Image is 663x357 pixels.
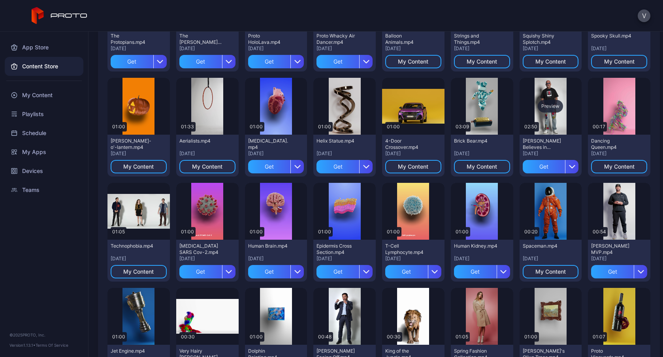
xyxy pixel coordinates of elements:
div: [DATE] [591,256,647,262]
div: [DATE] [248,256,304,262]
div: My Content [467,58,497,65]
div: T-Cell Lymphocyte.mp4 [385,243,429,256]
div: Helix Statue.mp4 [316,138,360,144]
div: My Content [192,163,222,170]
a: Content Store [5,57,83,76]
button: Get [316,55,373,68]
div: [DATE] [248,150,304,157]
a: Schedule [5,124,83,143]
div: [DATE] [591,45,647,52]
a: My Apps [5,143,83,162]
div: My Content [535,58,566,65]
div: Get [179,265,222,278]
button: My Content [591,55,647,68]
div: [DATE] [316,256,373,262]
a: Playlists [5,105,83,124]
div: [DATE] [523,256,579,262]
button: Get [591,265,647,278]
a: Terms Of Service [36,343,68,348]
a: App Store [5,38,83,57]
button: Get [248,55,304,68]
div: 4-Door Crossover.mp4 [385,138,429,150]
div: Brick Bear.mp4 [454,138,497,144]
div: The Protopians.mp4 [111,33,154,45]
div: Human Heart.mp4 [248,138,292,150]
div: Get [316,55,359,68]
div: Human Brain.mp4 [248,243,292,249]
div: [DATE] [111,150,167,157]
div: My Content [123,163,154,170]
button: Get [523,160,579,173]
div: My Content [604,163,635,170]
div: Howie Mandel Believes in Proto.mp4 [523,138,566,150]
div: Aerialists.mp4 [179,138,223,144]
div: Get [248,265,291,278]
button: Get [248,265,304,278]
button: My Content [111,265,167,278]
div: My Content [123,269,154,275]
button: My Content [454,55,510,68]
button: My Content [385,55,441,68]
div: Covid-19 SARS Cov-2.mp4 [179,243,223,256]
button: Get [316,265,373,278]
div: My Content [604,58,635,65]
div: [DATE] [111,45,167,52]
div: Get [111,55,153,68]
button: Get [248,160,304,173]
div: Albert Pujols MVP.mp4 [591,243,635,256]
button: Get [316,160,373,173]
a: My Content [5,86,83,105]
div: My Content [398,163,428,170]
div: Preview [538,100,563,113]
button: Get [179,265,235,278]
button: My Content [179,160,235,173]
button: Get [179,55,235,68]
button: My Content [111,160,167,173]
a: Devices [5,162,83,180]
button: My Content [454,160,510,173]
div: [DATE] [385,256,441,262]
a: Teams [5,180,83,199]
button: Get [111,55,167,68]
div: Squishy Shiny Splotch.mp4 [523,33,566,45]
div: [DATE] [385,150,441,157]
div: [DATE] [111,256,167,262]
div: Get [248,160,291,173]
div: © 2025 PROTO, Inc. [9,332,79,338]
div: My Content [467,163,497,170]
div: [DATE] [179,256,235,262]
div: Get [385,265,428,278]
div: My Content [398,58,428,65]
div: Epidermis Cross Section.mp4 [316,243,360,256]
div: Get [591,265,634,278]
div: Get [316,160,359,173]
div: Get [316,265,359,278]
div: My Content [535,269,566,275]
div: Balloon Animals.mp4 [385,33,429,45]
div: [DATE] [454,256,510,262]
div: Get [454,265,497,278]
div: Get [248,55,291,68]
button: Get [385,265,441,278]
div: [DATE] [591,150,647,157]
div: Technophobia.mp4 [111,243,154,249]
div: Spooky Skull.mp4 [591,33,635,39]
div: [DATE] [523,150,579,157]
div: Human Kidney.mp4 [454,243,497,249]
div: Get [523,160,565,173]
div: [DATE] [179,45,235,52]
div: Proto Whacky Air Dancer.mp4 [316,33,360,45]
div: Get [179,55,222,68]
button: My Content [523,55,579,68]
div: [DATE] [316,150,373,157]
div: The Mona Lisa.mp4 [179,33,223,45]
div: [DATE] [385,45,441,52]
div: [DATE] [248,45,304,52]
